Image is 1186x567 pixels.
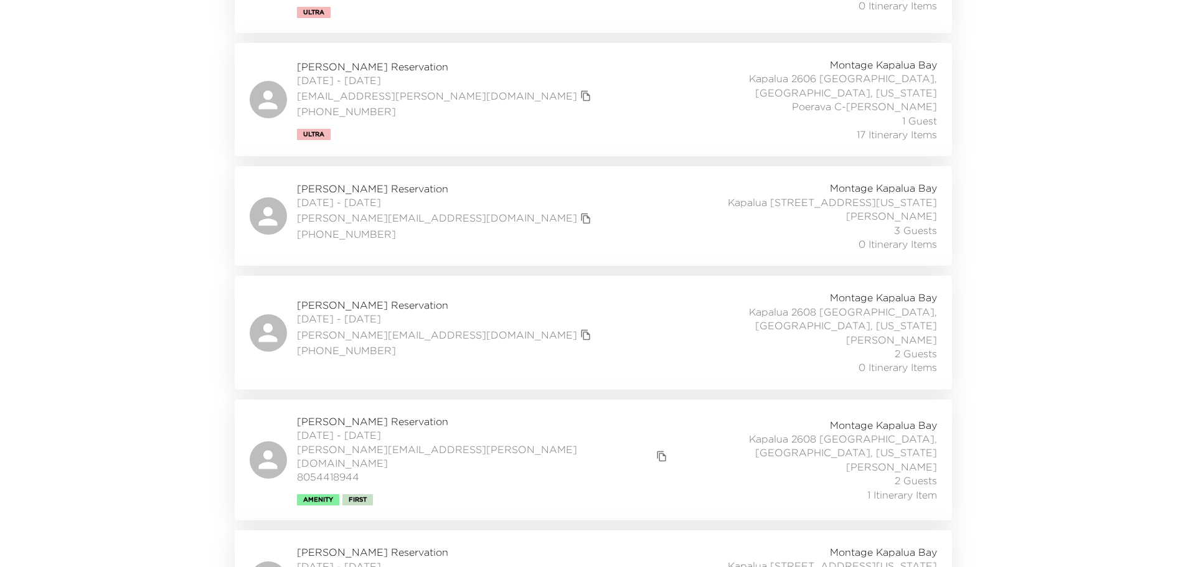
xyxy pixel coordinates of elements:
a: [PERSON_NAME] Reservation[DATE] - [DATE][EMAIL_ADDRESS][PERSON_NAME][DOMAIN_NAME]copy primary mem... [235,43,952,156]
span: 0 Itinerary Items [859,360,937,374]
span: Kapalua 2608 [GEOGRAPHIC_DATA], [GEOGRAPHIC_DATA], [US_STATE] [662,305,937,333]
span: [PERSON_NAME] [846,209,937,223]
span: 0 Itinerary Items [859,237,937,251]
span: [PERSON_NAME] Reservation [297,298,595,312]
a: [PERSON_NAME] Reservation[DATE] - [DATE][PERSON_NAME][EMAIL_ADDRESS][DOMAIN_NAME]copy primary mem... [235,276,952,389]
span: Poerava C-[PERSON_NAME] [792,100,937,113]
span: 8054418944 [297,470,671,484]
span: [PHONE_NUMBER] [297,344,595,357]
button: copy primary member email [577,326,595,344]
span: Amenity [303,496,333,504]
button: copy primary member email [577,87,595,105]
button: copy primary member email [653,448,671,465]
span: 2 Guests [895,347,937,360]
a: [PERSON_NAME][EMAIL_ADDRESS][DOMAIN_NAME] [297,211,577,225]
a: [PERSON_NAME][EMAIL_ADDRESS][DOMAIN_NAME] [297,328,577,342]
span: [PERSON_NAME] Reservation [297,415,671,428]
span: [PERSON_NAME] [846,460,937,474]
a: [PERSON_NAME] Reservation[DATE] - [DATE][PERSON_NAME][EMAIL_ADDRESS][DOMAIN_NAME]copy primary mem... [235,166,952,266]
span: Montage Kapalua Bay [830,418,937,432]
span: [PHONE_NUMBER] [297,105,595,118]
span: [PERSON_NAME] Reservation [297,182,595,195]
span: 2 Guests [895,474,937,487]
span: Ultra [303,9,324,16]
span: 1 Guest [902,114,937,128]
span: [PERSON_NAME] Reservation [297,545,504,559]
span: Montage Kapalua Bay [830,58,937,72]
span: 1 Itinerary Item [867,488,937,502]
span: 17 Itinerary Items [857,128,937,141]
span: Montage Kapalua Bay [830,545,937,559]
button: copy primary member email [577,210,595,227]
span: [PHONE_NUMBER] [297,227,595,241]
a: [EMAIL_ADDRESS][PERSON_NAME][DOMAIN_NAME] [297,89,577,103]
a: [PERSON_NAME][EMAIL_ADDRESS][PERSON_NAME][DOMAIN_NAME] [297,443,654,471]
span: Kapalua [STREET_ADDRESS][US_STATE] [728,195,937,209]
span: [DATE] - [DATE] [297,195,595,209]
span: Ultra [303,131,324,138]
a: [PERSON_NAME] Reservation[DATE] - [DATE][PERSON_NAME][EMAIL_ADDRESS][PERSON_NAME][DOMAIN_NAME]cop... [235,400,952,520]
span: [DATE] - [DATE] [297,312,595,326]
span: [DATE] - [DATE] [297,428,671,442]
span: Kapalua 2606 [GEOGRAPHIC_DATA], [GEOGRAPHIC_DATA], [US_STATE] [662,72,937,100]
span: First [349,496,367,504]
span: Montage Kapalua Bay [830,181,937,195]
span: [DATE] - [DATE] [297,73,595,87]
span: [PERSON_NAME] Reservation [297,60,595,73]
span: [PERSON_NAME] [846,333,937,347]
span: 3 Guests [894,223,937,237]
span: Montage Kapalua Bay [830,291,937,304]
span: Kapalua 2608 [GEOGRAPHIC_DATA], [GEOGRAPHIC_DATA], [US_STATE] [671,432,936,460]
